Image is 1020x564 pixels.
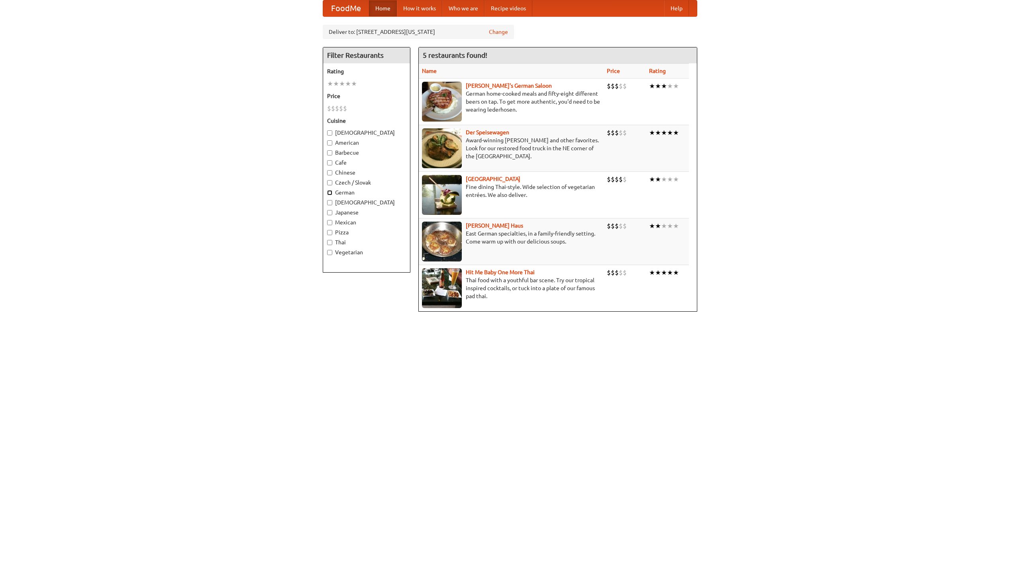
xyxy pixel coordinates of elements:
li: ★ [649,222,655,230]
li: $ [619,82,623,90]
div: Deliver to: [STREET_ADDRESS][US_STATE] [323,25,514,39]
a: Who we are [442,0,484,16]
a: Rating [649,68,666,74]
label: Mexican [327,218,406,226]
input: Barbecue [327,150,332,155]
input: Czech / Slovak [327,180,332,185]
a: Price [607,68,620,74]
li: $ [611,175,615,184]
p: Award-winning [PERSON_NAME] and other favorites. Look for our restored food truck in the NE corne... [422,136,600,160]
h5: Rating [327,67,406,75]
li: ★ [655,268,661,277]
input: Japanese [327,210,332,215]
li: $ [623,222,627,230]
label: [DEMOGRAPHIC_DATA] [327,198,406,206]
li: ★ [661,82,667,90]
input: [DEMOGRAPHIC_DATA] [327,130,332,136]
h5: Cuisine [327,117,406,125]
li: $ [623,175,627,184]
input: Mexican [327,220,332,225]
li: ★ [667,268,673,277]
p: Thai food with a youthful bar scene. Try our tropical inspired cocktails, or tuck into a plate of... [422,276,600,300]
li: ★ [339,79,345,88]
label: American [327,139,406,147]
input: German [327,190,332,195]
li: $ [607,128,611,137]
li: $ [611,128,615,137]
a: Der Speisewagen [466,129,509,136]
li: ★ [667,82,673,90]
label: Czech / Slovak [327,179,406,187]
li: $ [611,82,615,90]
input: Vegetarian [327,250,332,255]
li: $ [327,104,331,113]
a: [PERSON_NAME] Haus [466,222,523,229]
a: Change [489,28,508,36]
input: Chinese [327,170,332,175]
li: ★ [673,268,679,277]
li: ★ [327,79,333,88]
li: ★ [649,128,655,137]
a: Name [422,68,437,74]
li: $ [615,268,619,277]
a: [PERSON_NAME]'s German Saloon [466,83,552,89]
a: FoodMe [323,0,369,16]
li: $ [623,128,627,137]
label: [DEMOGRAPHIC_DATA] [327,129,406,137]
label: Japanese [327,208,406,216]
li: ★ [655,175,661,184]
li: ★ [673,222,679,230]
li: ★ [345,79,351,88]
b: Hit Me Baby One More Thai [466,269,535,275]
li: ★ [649,268,655,277]
input: American [327,140,332,145]
li: $ [343,104,347,113]
li: ★ [661,175,667,184]
a: How it works [397,0,442,16]
img: esthers.jpg [422,82,462,122]
li: ★ [667,222,673,230]
li: $ [331,104,335,113]
li: $ [619,268,623,277]
img: speisewagen.jpg [422,128,462,168]
li: $ [615,128,619,137]
a: Home [369,0,397,16]
li: $ [623,82,627,90]
img: satay.jpg [422,175,462,215]
li: $ [619,175,623,184]
li: ★ [649,175,655,184]
input: [DEMOGRAPHIC_DATA] [327,200,332,205]
p: Fine dining Thai-style. Wide selection of vegetarian entrées. We also deliver. [422,183,600,199]
li: ★ [661,222,667,230]
li: $ [619,128,623,137]
input: Cafe [327,160,332,165]
li: $ [339,104,343,113]
li: ★ [351,79,357,88]
img: babythai.jpg [422,268,462,308]
a: [GEOGRAPHIC_DATA] [466,176,520,182]
li: $ [615,222,619,230]
li: ★ [655,128,661,137]
label: Chinese [327,169,406,177]
li: ★ [667,128,673,137]
li: ★ [673,128,679,137]
li: ★ [649,82,655,90]
label: Pizza [327,228,406,236]
li: ★ [333,79,339,88]
h5: Price [327,92,406,100]
li: $ [607,175,611,184]
li: $ [607,82,611,90]
input: Pizza [327,230,332,235]
label: Thai [327,238,406,246]
input: Thai [327,240,332,245]
label: Barbecue [327,149,406,157]
li: ★ [673,175,679,184]
li: ★ [655,222,661,230]
label: German [327,189,406,197]
p: East German specialties, in a family-friendly setting. Come warm up with our delicious soups. [422,230,600,246]
li: $ [619,222,623,230]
